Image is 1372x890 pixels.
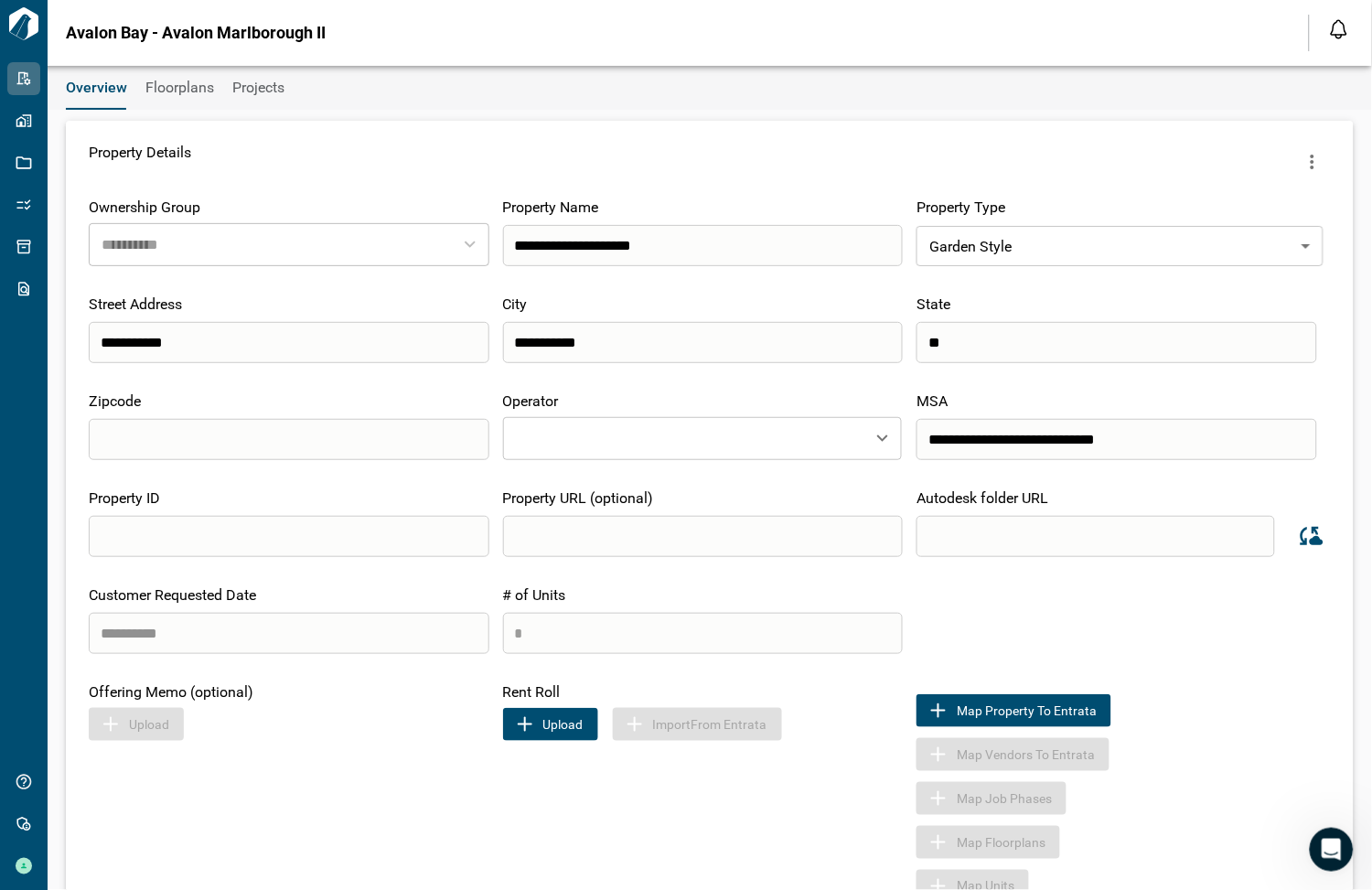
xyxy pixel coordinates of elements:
[1289,515,1331,557] button: Sync data from Autodesk
[503,683,561,701] span: Rent Roll
[916,322,1317,363] input: search
[503,708,598,741] button: uploadUpload
[89,419,489,460] input: search
[89,295,182,313] span: Street Address
[503,322,904,363] input: search
[916,220,1324,272] div: Garden Style
[89,516,489,557] input: search
[916,392,948,410] span: MSA
[1294,144,1331,180] button: more
[503,516,904,557] input: search
[1324,15,1354,44] button: Open notification feed
[870,425,895,451] button: Open
[66,24,326,42] span: Avalon Bay - Avalon Marlborough II
[1310,828,1354,872] iframe: Intercom live chat
[66,79,127,97] span: Overview
[927,700,949,722] img: Map to Entrata
[916,694,1111,727] button: Map to EntrataMap Property to Entrata
[503,225,904,266] input: search
[514,713,536,735] img: upload
[89,322,489,363] input: search
[916,198,1005,216] span: Property Type
[89,392,141,410] span: Zipcode
[916,295,950,313] span: State
[145,79,214,97] span: Floorplans
[503,295,528,313] span: City
[89,683,253,701] span: Offering Memo (optional)
[503,198,599,216] span: Property Name
[916,489,1048,507] span: Autodesk folder URL
[916,419,1317,460] input: search
[916,516,1275,557] input: search
[89,198,200,216] span: Ownership Group
[503,392,559,410] span: Operator
[503,586,566,604] span: # of Units
[48,66,1372,110] div: base tabs
[232,79,284,97] span: Projects
[89,613,489,654] input: search
[89,586,256,604] span: Customer Requested Date
[503,489,654,507] span: Property URL (optional)
[89,489,160,507] span: Property ID
[89,144,191,180] span: Property Details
